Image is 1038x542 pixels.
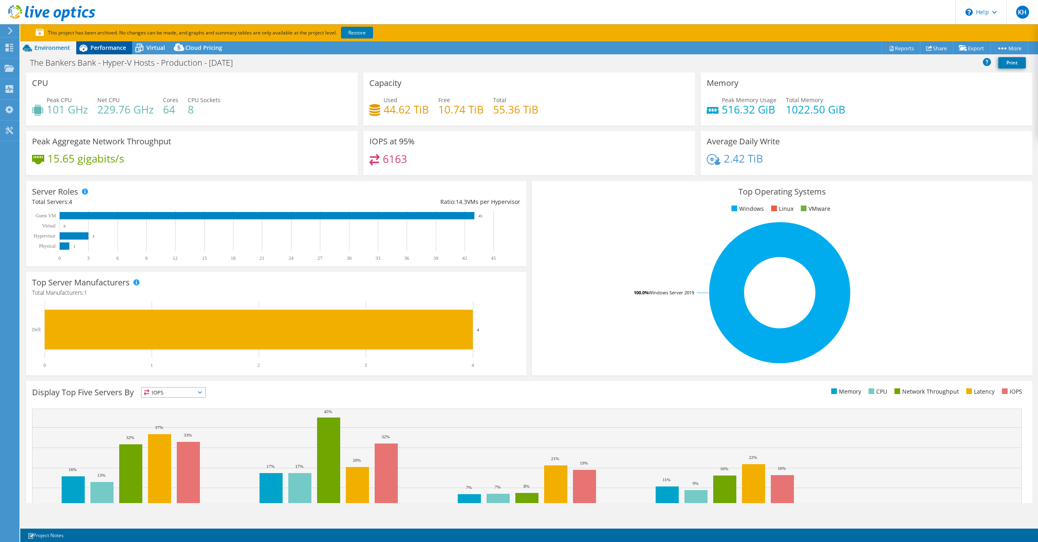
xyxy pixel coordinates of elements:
[495,484,501,489] text: 7%
[786,96,823,104] span: Total Memory
[173,255,178,261] text: 12
[188,105,221,114] h4: 8
[438,96,450,104] span: Free
[155,425,163,430] text: 37%
[39,243,56,249] text: Physical
[32,137,171,146] h3: Peak Aggregate Network Throughput
[466,485,472,490] text: 7%
[257,362,260,368] text: 2
[324,409,332,414] text: 45%
[990,42,1028,54] a: More
[231,255,236,261] text: 18
[84,289,87,296] span: 1
[97,105,154,114] h4: 229.76 GHz
[829,387,861,396] li: Memory
[365,362,367,368] text: 3
[493,105,538,114] h4: 55.36 TiB
[786,105,845,114] h4: 1022.50 GiB
[538,187,1026,196] h3: Top Operating Systems
[34,233,56,239] text: Hypervisor
[493,96,506,104] span: Total
[90,44,126,51] span: Performance
[150,362,153,368] text: 1
[707,137,780,146] h3: Average Daily Write
[32,79,48,88] h3: CPU
[369,137,415,146] h3: IOPS at 95%
[634,289,649,296] tspan: 100.0%
[462,255,467,261] text: 42
[202,255,207,261] text: 15
[649,289,694,296] tspan: Windows Server 2019
[998,57,1026,69] a: Print
[478,214,483,218] text: 43
[722,96,776,104] span: Peak Memory Usage
[892,387,959,396] li: Network Throughput
[456,198,467,206] span: 14.3
[146,44,165,51] span: Virtual
[32,327,41,332] text: Dell
[97,96,120,104] span: Net CPU
[384,105,429,114] h4: 44.62 TiB
[720,466,728,471] text: 16%
[43,362,46,368] text: 0
[36,28,433,37] p: This project has been archived. No changes can be made, and graphs and summary tables are only av...
[347,255,352,261] text: 30
[69,198,72,206] span: 4
[295,464,303,469] text: 17%
[289,255,294,261] text: 24
[953,42,991,54] a: Export
[184,433,192,437] text: 33%
[964,387,995,396] li: Latency
[477,327,479,332] text: 4
[965,9,973,16] svg: \n
[472,362,474,368] text: 4
[375,255,380,261] text: 33
[580,461,588,465] text: 19%
[145,255,148,261] text: 9
[551,456,559,461] text: 21%
[799,204,830,213] li: VMware
[1016,6,1029,19] span: KH
[47,96,72,104] span: Peak CPU
[433,255,438,261] text: 39
[663,477,671,482] text: 11%
[341,27,373,39] a: Restore
[36,213,56,219] text: Guest VM
[438,105,484,114] h4: 10.74 TiB
[317,255,322,261] text: 27
[163,105,178,114] h4: 64
[749,455,757,460] text: 22%
[64,224,66,228] text: 0
[87,255,90,261] text: 3
[404,255,409,261] text: 36
[142,388,205,397] span: IOPS
[382,434,390,439] text: 32%
[259,255,264,261] text: 21
[729,204,764,213] li: Windows
[42,223,56,229] text: Virtual
[32,197,276,206] div: Total Servers:
[32,187,78,196] h3: Server Roles
[707,79,738,88] h3: Memory
[32,278,130,287] h3: Top Server Manufacturers
[881,42,920,54] a: Reports
[1000,387,1022,396] li: IOPS
[384,96,397,104] span: Used
[276,197,520,206] div: Ratio: VMs per Hypervisor
[126,435,134,440] text: 32%
[866,387,887,396] li: CPU
[97,473,105,478] text: 13%
[116,255,119,261] text: 6
[69,467,77,472] text: 16%
[920,42,953,54] a: Share
[369,79,401,88] h3: Capacity
[26,58,245,67] h1: The Bankers Bank - Hyper-V Hosts - Production - [DATE]
[47,154,124,163] h4: 15.65 gigabits/s
[73,244,75,249] text: 1
[185,44,222,51] span: Cloud Pricing
[163,96,178,104] span: Cores
[188,96,221,104] span: CPU Sockets
[353,458,361,463] text: 20%
[778,466,786,471] text: 16%
[523,484,530,488] text: 8%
